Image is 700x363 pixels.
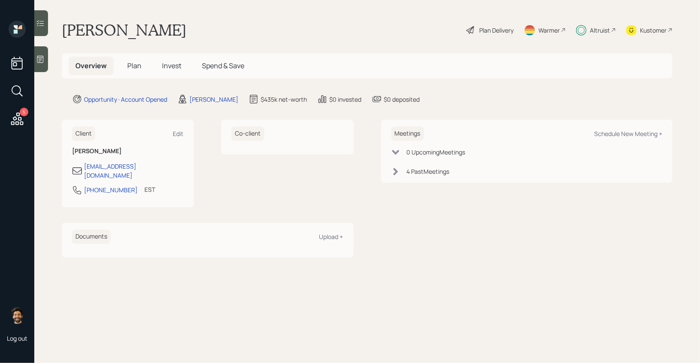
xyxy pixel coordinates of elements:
[62,21,186,39] h1: [PERSON_NAME]
[144,185,155,194] div: EST
[20,108,28,116] div: 5
[127,61,141,70] span: Plan
[84,185,138,194] div: [PHONE_NUMBER]
[594,130,662,138] div: Schedule New Meeting +
[75,61,107,70] span: Overview
[479,26,514,35] div: Plan Delivery
[391,127,424,141] h6: Meetings
[72,148,183,155] h6: [PERSON_NAME]
[384,95,420,104] div: $0 deposited
[640,26,667,35] div: Kustomer
[261,95,307,104] div: $435k net-worth
[173,130,183,138] div: Edit
[590,26,610,35] div: Altruist
[538,26,560,35] div: Warmer
[189,95,238,104] div: [PERSON_NAME]
[162,61,181,70] span: Invest
[7,334,27,342] div: Log out
[202,61,244,70] span: Spend & Save
[319,233,343,241] div: Upload +
[329,95,361,104] div: $0 invested
[84,95,167,104] div: Opportunity · Account Opened
[72,230,111,244] h6: Documents
[231,127,264,141] h6: Co-client
[9,307,26,324] img: eric-schwartz-headshot.png
[72,127,95,141] h6: Client
[84,162,183,180] div: [EMAIL_ADDRESS][DOMAIN_NAME]
[407,148,466,157] div: 0 Upcoming Meeting s
[407,167,450,176] div: 4 Past Meeting s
